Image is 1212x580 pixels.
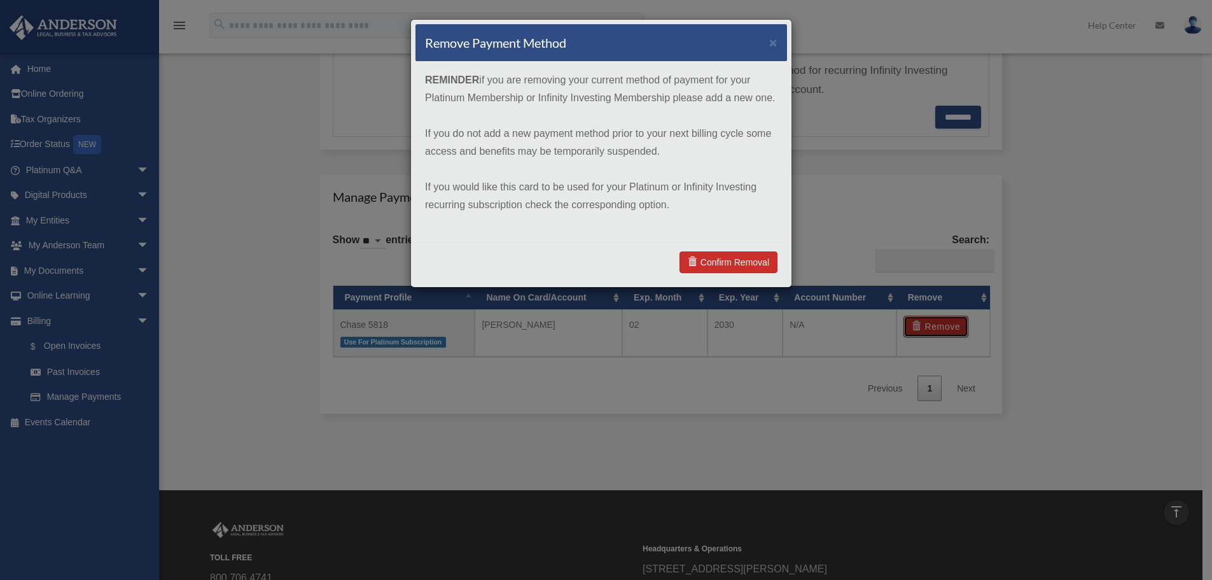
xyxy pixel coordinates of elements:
[679,251,777,273] a: Confirm Removal
[425,178,777,214] p: If you would like this card to be used for your Platinum or Infinity Investing recurring subscrip...
[769,36,777,49] button: ×
[425,125,777,160] p: If you do not add a new payment method prior to your next billing cycle some access and benefits ...
[425,34,566,52] h4: Remove Payment Method
[425,74,479,85] strong: REMINDER
[415,62,787,241] div: if you are removing your current method of payment for your Platinum Membership or Infinity Inves...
